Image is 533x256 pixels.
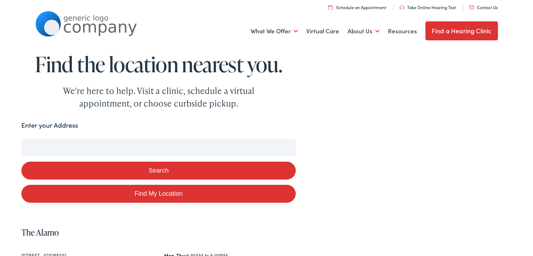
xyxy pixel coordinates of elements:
a: The Alamo [21,227,59,238]
a: Schedule an Appointment [328,4,386,10]
a: Take Online Hearing Test [399,4,456,10]
button: Search [21,162,296,180]
img: utility icon [328,5,333,9]
label: Enter your Address [21,120,78,130]
img: utility icon [469,6,474,9]
input: Enter your address or zip code [21,139,296,156]
a: Resources [388,18,417,44]
a: Find My Location [21,185,296,203]
h1: Find the location nearest you. [21,53,296,76]
a: Contact Us [469,4,498,10]
a: What We Offer [251,18,298,44]
a: About Us [348,18,380,44]
img: utility icon [399,5,404,9]
a: Find a Hearing Clinic [425,21,498,40]
a: Virtual Care [306,18,339,44]
div: We're here to help. Visit a clinic, schedule a virtual appointment, or choose curbside pickup. [47,85,271,110]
